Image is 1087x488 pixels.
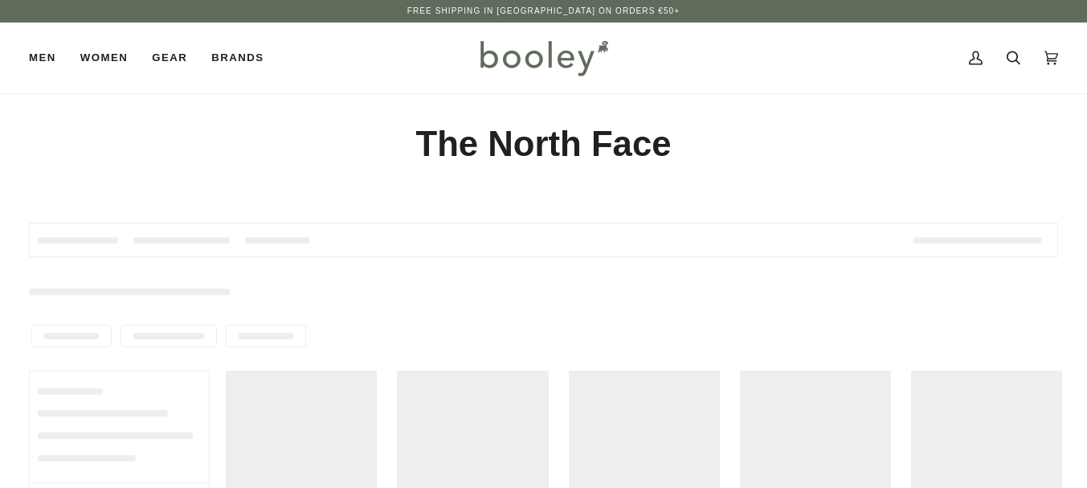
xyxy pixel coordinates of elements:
span: Gear [152,50,187,66]
h1: The North Face [29,122,1058,166]
a: Brands [199,23,276,93]
a: Gear [140,23,199,93]
span: Brands [211,50,264,66]
p: Free Shipping in [GEOGRAPHIC_DATA] on Orders €50+ [407,5,680,18]
span: Women [80,50,128,66]
img: Booley [473,35,614,81]
a: Men [29,23,68,93]
span: Men [29,50,56,66]
a: Women [68,23,140,93]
